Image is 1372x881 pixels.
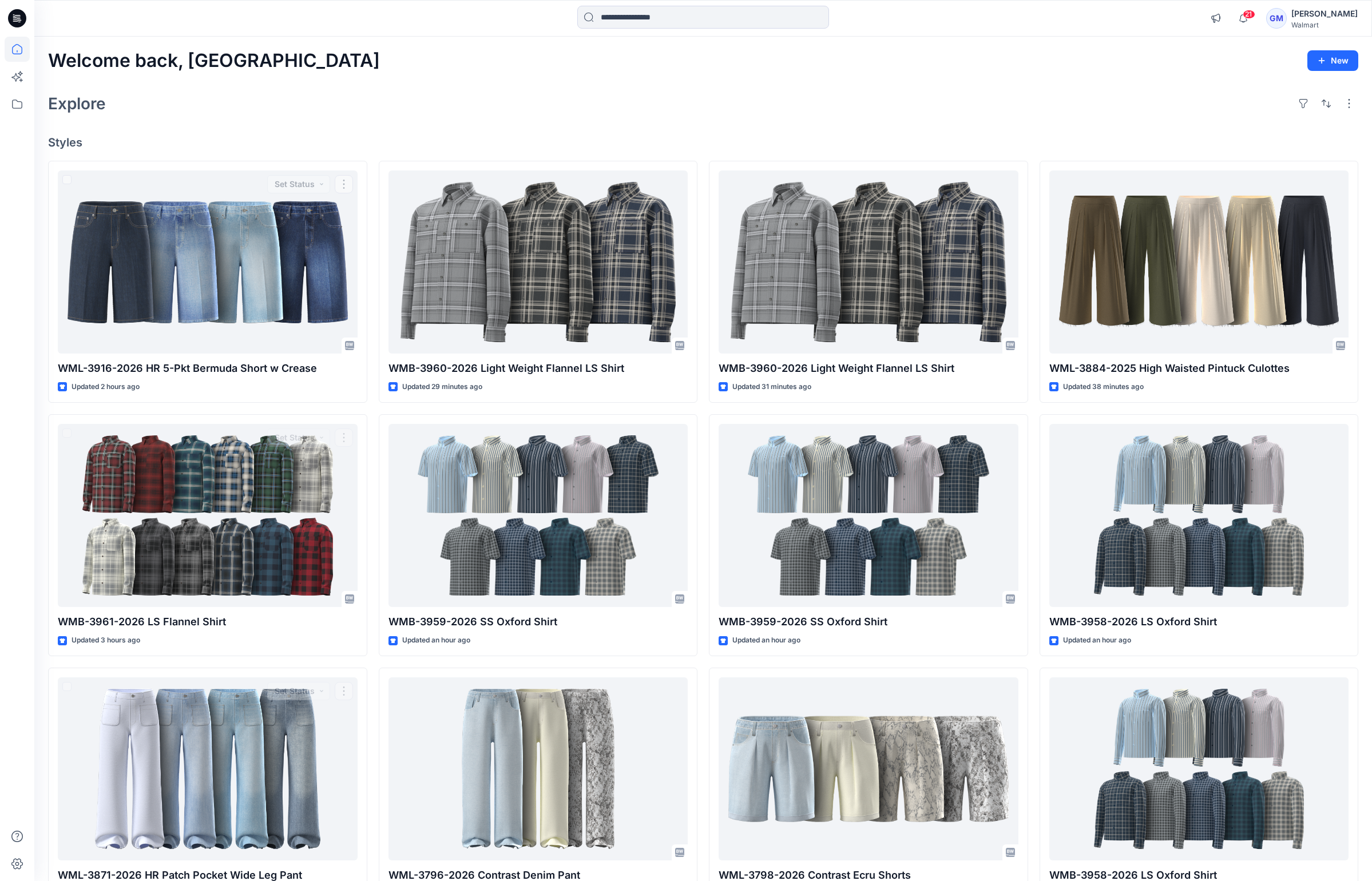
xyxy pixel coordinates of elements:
[58,170,358,354] a: WML-3916-2026 HR 5-Pkt Bermuda Short w Crease
[1291,21,1358,29] div: Walmart
[388,360,688,376] p: WMB-3960-2026 Light Weight Flannel LS Shirt
[58,424,358,608] a: WMB-3961-2026 LS Flannel Shirt
[388,170,688,354] a: WMB-3960-2026 Light Weight Flannel LS Shirt
[1049,677,1349,861] a: WMB-3958-2026 LS Oxford Shirt
[402,634,470,646] p: Updated an hour ago
[388,677,688,861] a: WML-3796-2026 Contrast Denim Pant
[48,94,106,113] h2: Explore
[58,614,358,630] p: WMB-3961-2026 LS Flannel Shirt
[719,677,1018,861] a: WML-3798-2026 Contrast Ecru Shorts
[732,634,800,646] p: Updated an hour ago
[719,614,1018,630] p: WMB-3959-2026 SS Oxford Shirt
[1049,614,1349,630] p: WMB-3958-2026 LS Oxford Shirt
[58,677,358,861] a: WML-3871-2026 HR Patch Pocket Wide Leg Pant
[1307,50,1358,71] button: New
[48,136,1358,149] h4: Styles
[388,424,688,608] a: WMB-3959-2026 SS Oxford Shirt
[732,381,811,393] p: Updated 31 minutes ago
[719,170,1018,354] a: WMB-3960-2026 Light Weight Flannel LS Shirt
[1063,381,1144,393] p: Updated 38 minutes ago
[719,424,1018,608] a: WMB-3959-2026 SS Oxford Shirt
[719,360,1018,376] p: WMB-3960-2026 Light Weight Flannel LS Shirt
[1266,8,1287,29] div: GM
[58,360,358,376] p: WML-3916-2026 HR 5-Pkt Bermuda Short w Crease
[1049,424,1349,608] a: WMB-3958-2026 LS Oxford Shirt
[1063,634,1131,646] p: Updated an hour ago
[1049,170,1349,354] a: WML-3884-2025 High Waisted Pintuck Culottes
[1049,360,1349,376] p: WML-3884-2025 High Waisted Pintuck Culottes
[72,381,140,393] p: Updated 2 hours ago
[48,50,380,72] h2: Welcome back, [GEOGRAPHIC_DATA]
[1291,7,1358,21] div: [PERSON_NAME]
[72,634,140,646] p: Updated 3 hours ago
[388,614,688,630] p: WMB-3959-2026 SS Oxford Shirt
[402,381,482,393] p: Updated 29 minutes ago
[1243,10,1255,19] span: 21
